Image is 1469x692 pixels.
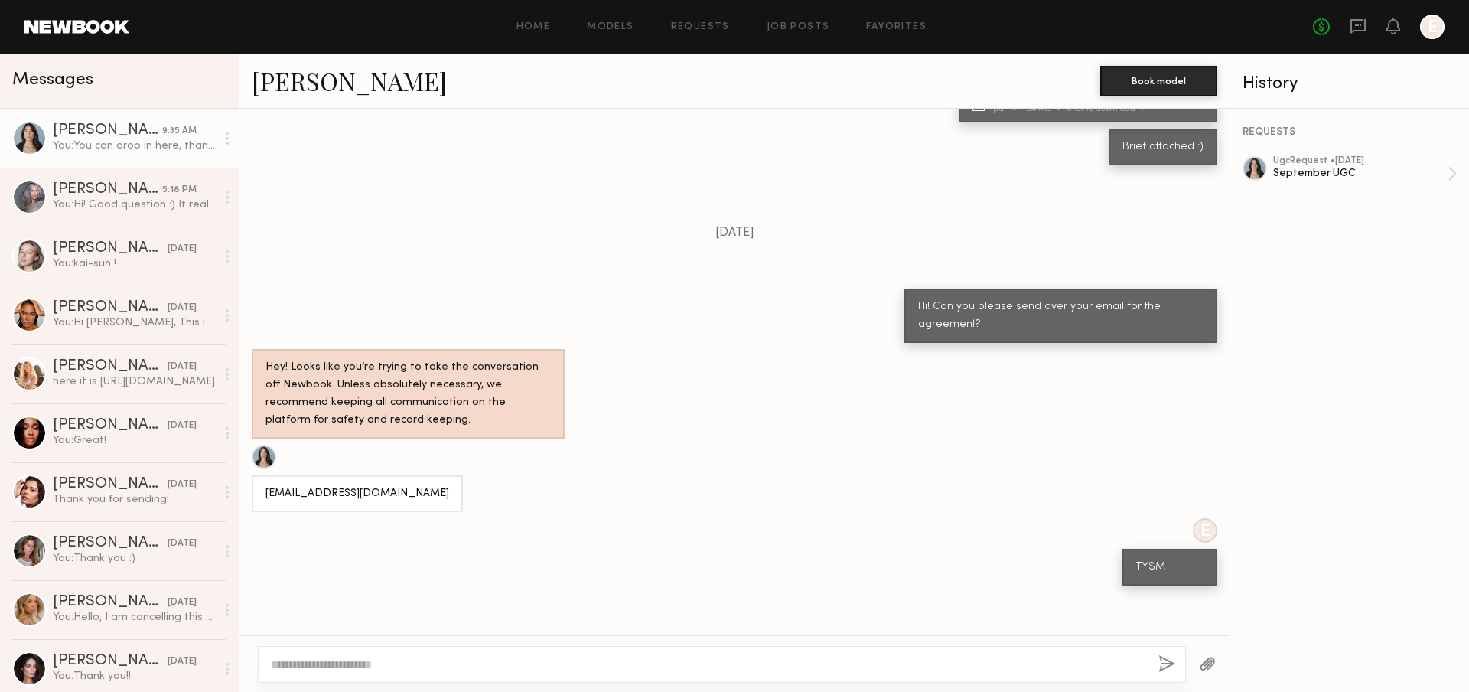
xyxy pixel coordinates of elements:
[168,360,197,374] div: [DATE]
[168,478,197,492] div: [DATE]
[1273,156,1457,191] a: ugcRequest •[DATE]September UGC
[1273,156,1448,166] div: ugc Request • [DATE]
[162,183,197,197] div: 5:18 PM
[1100,66,1217,96] button: Book model
[53,433,216,448] div: You: Great!
[53,139,216,153] div: You: You can drop in here, thanks!! [URL][DOMAIN_NAME]
[53,595,168,610] div: [PERSON_NAME]
[671,22,730,32] a: Requests
[767,22,830,32] a: Job Posts
[1243,127,1457,138] div: REQUESTS
[1136,559,1204,576] div: TYSM
[53,418,168,433] div: [PERSON_NAME]
[53,197,216,212] div: You: Hi! Good question :) It really depends on how you like to apply your makeup whether that mea...
[1100,73,1217,86] a: Book model
[53,551,216,566] div: You: Thank you :)
[587,22,634,32] a: Models
[715,227,754,240] span: [DATE]
[53,315,216,330] div: You: Hi [PERSON_NAME], This is how we typically brief creators and we have not had an issue. "Pro...
[53,654,168,669] div: [PERSON_NAME]
[53,477,168,492] div: [PERSON_NAME]
[53,123,162,139] div: [PERSON_NAME]
[1067,105,1145,113] div: Click to download
[1273,166,1448,181] div: September UGC
[53,492,216,507] div: Thank you for sending!
[53,536,168,551] div: [PERSON_NAME]
[53,374,216,389] div: here it is [URL][DOMAIN_NAME]
[265,359,551,429] div: Hey! Looks like you’re trying to take the conversation off Newbook. Unless absolutely necessary, ...
[53,359,168,374] div: [PERSON_NAME]
[168,242,197,256] div: [DATE]
[168,301,197,315] div: [DATE]
[168,596,197,610] div: [DATE]
[168,537,197,551] div: [DATE]
[12,71,93,89] span: Messages
[1243,75,1457,93] div: History
[168,419,197,433] div: [DATE]
[53,241,168,256] div: [PERSON_NAME]
[53,182,162,197] div: [PERSON_NAME]
[53,610,216,625] div: You: Hello, I am cancelling this booking due to no response.
[991,105,1022,113] div: .pdf
[1420,15,1445,39] a: E
[1122,139,1204,156] div: Brief attached :)
[918,299,1204,334] div: Hi! Can you please send over your email for the agreement?
[53,256,216,271] div: You: kai-suh !
[53,300,168,315] div: [PERSON_NAME]
[168,654,197,669] div: [DATE]
[252,64,447,97] a: [PERSON_NAME]
[162,124,197,139] div: 9:35 AM
[866,22,927,32] a: Favorites
[1022,105,1067,113] div: 1.34 MB
[265,485,449,503] div: [EMAIL_ADDRESS][DOMAIN_NAME]
[53,669,216,684] div: You: Thank you!!
[516,22,551,32] a: Home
